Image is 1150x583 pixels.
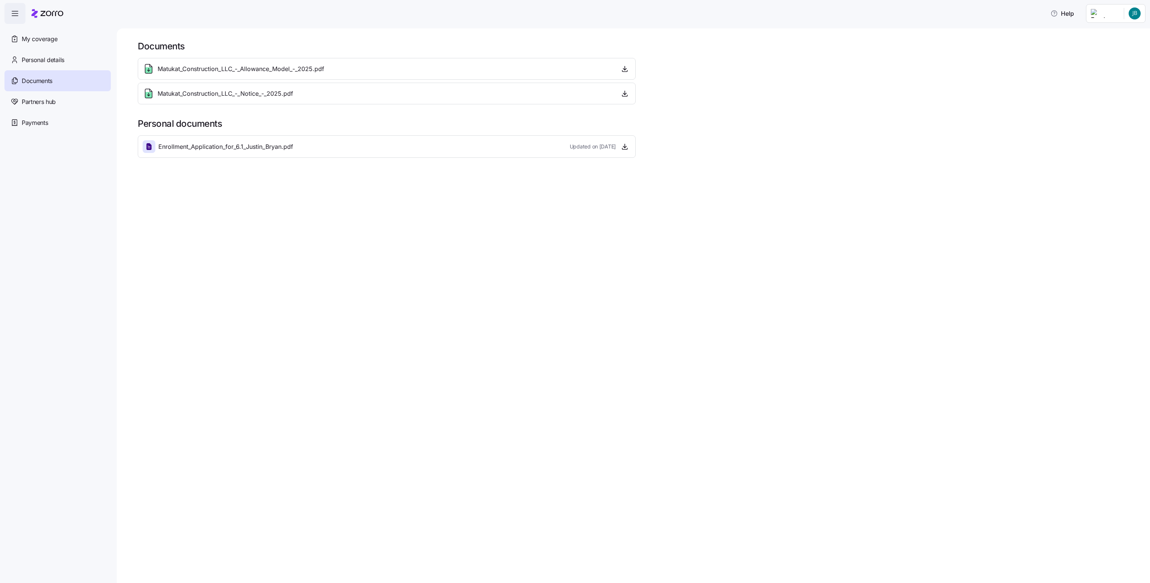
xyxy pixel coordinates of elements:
[4,91,111,112] a: Partners hub
[22,97,56,107] span: Partners hub
[138,40,1140,52] h1: Documents
[158,142,293,151] span: Enrollment_Application_for_6.1_Justin_Bryan.pdf
[22,34,57,44] span: My coverage
[22,118,48,128] span: Payments
[22,76,52,86] span: Documents
[22,55,64,65] span: Personal details
[570,143,616,150] span: Updated on [DATE]
[4,49,111,70] a: Personal details
[4,70,111,91] a: Documents
[1091,9,1118,18] img: Employer logo
[1050,9,1074,18] span: Help
[158,89,293,98] span: Matukat_Construction_LLC_-_Notice_-_2025.pdf
[4,112,111,133] a: Payments
[1129,7,1141,19] img: 51a0fa4c8f98eddeff4ab074714a7bbc
[158,64,324,74] span: Matukat_Construction_LLC_-_Allowance_Model_-_2025.pdf
[1044,6,1080,21] button: Help
[4,28,111,49] a: My coverage
[138,118,1140,129] h1: Personal documents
